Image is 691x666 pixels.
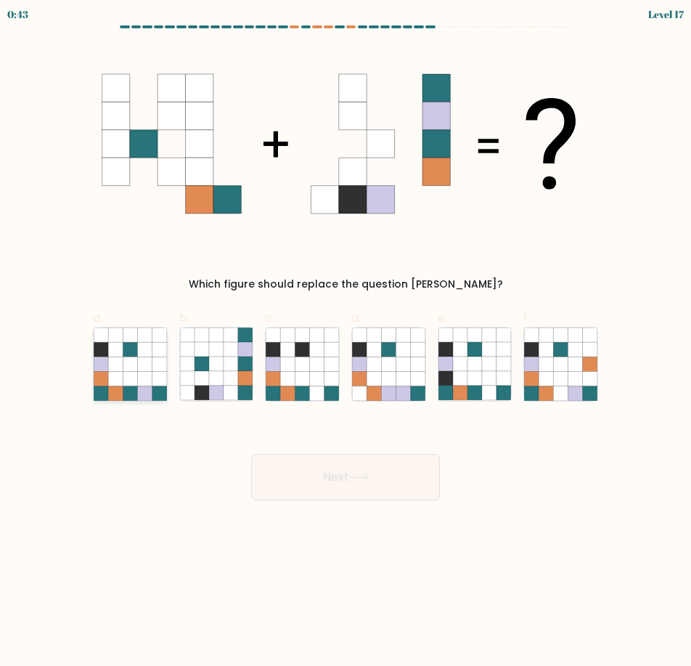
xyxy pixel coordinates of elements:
[351,309,361,326] span: d.
[93,309,102,326] span: a.
[438,309,447,326] span: e.
[265,309,274,326] span: c.
[523,309,530,326] span: f.
[7,7,28,22] div: 0:43
[102,277,589,292] div: Which figure should replace the question [PERSON_NAME]?
[251,454,440,500] button: Next
[179,309,189,326] span: b.
[648,7,684,22] div: Level 17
